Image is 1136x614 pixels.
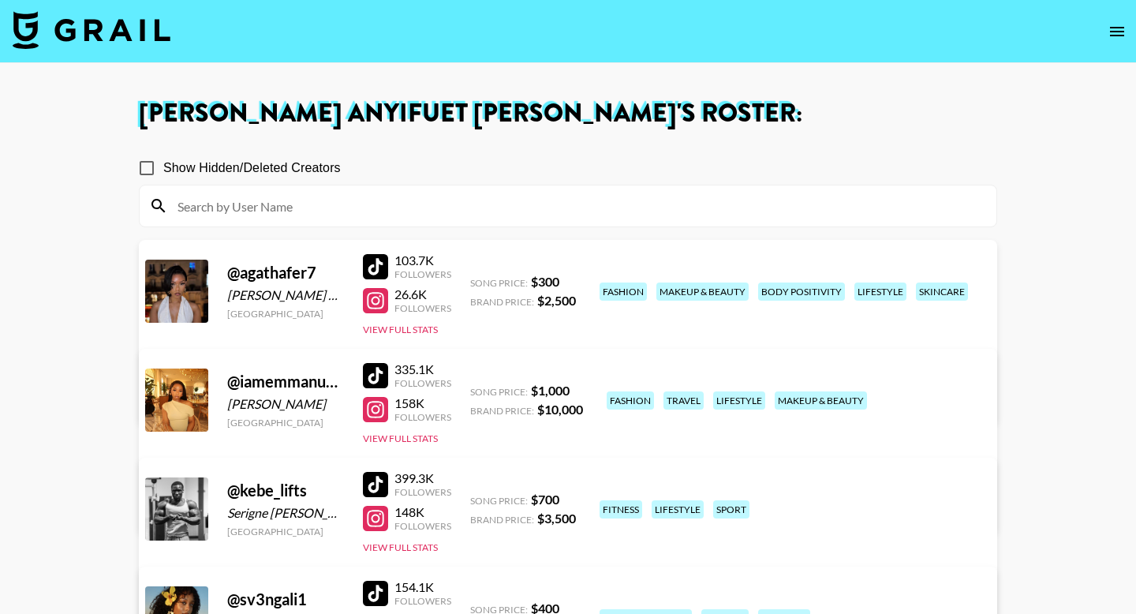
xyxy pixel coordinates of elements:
[227,526,344,537] div: [GEOGRAPHIC_DATA]
[600,283,647,301] div: fashion
[600,500,642,519] div: fitness
[470,296,534,308] span: Brand Price:
[227,505,344,521] div: Serigne [PERSON_NAME]
[227,372,344,391] div: @ iamemmanuela
[227,481,344,500] div: @ kebe_lifts
[163,159,341,178] span: Show Hidden/Deleted Creators
[531,492,559,507] strong: $ 700
[394,470,451,486] div: 399.3K
[854,283,906,301] div: lifestyle
[227,308,344,320] div: [GEOGRAPHIC_DATA]
[394,286,451,302] div: 26.6K
[1101,16,1133,47] button: open drawer
[394,395,451,411] div: 158K
[394,579,451,595] div: 154.1K
[363,541,438,553] button: View Full Stats
[394,486,451,498] div: Followers
[394,520,451,532] div: Followers
[363,324,438,335] button: View Full Stats
[470,386,528,398] span: Song Price:
[394,253,451,268] div: 103.7K
[139,101,997,126] h1: [PERSON_NAME] Anyifuet [PERSON_NAME] 's Roster:
[758,283,845,301] div: body positivity
[531,383,570,398] strong: $ 1,000
[470,514,534,526] span: Brand Price:
[537,293,576,308] strong: $ 2,500
[394,377,451,389] div: Followers
[470,495,528,507] span: Song Price:
[13,11,170,49] img: Grail Talent
[663,391,704,410] div: travel
[775,391,867,410] div: makeup & beauty
[656,283,749,301] div: makeup & beauty
[531,274,559,289] strong: $ 300
[470,277,528,289] span: Song Price:
[394,361,451,377] div: 335.1K
[394,504,451,520] div: 148K
[607,391,654,410] div: fashion
[537,511,576,526] strong: $ 3,500
[363,432,438,444] button: View Full Stats
[470,405,534,417] span: Brand Price:
[916,283,968,301] div: skincare
[394,595,451,607] div: Followers
[168,193,987,219] input: Search by User Name
[537,402,583,417] strong: $ 10,000
[652,500,704,519] div: lifestyle
[227,417,344,429] div: [GEOGRAPHIC_DATA]
[394,411,451,423] div: Followers
[394,302,451,314] div: Followers
[227,287,344,303] div: [PERSON_NAME] Babuar [PERSON_NAME] [PERSON_NAME]
[227,590,344,609] div: @ sv3ngali1
[394,268,451,280] div: Followers
[713,500,749,519] div: sport
[227,396,344,412] div: [PERSON_NAME]
[227,263,344,283] div: @ agathafer7
[713,391,765,410] div: lifestyle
